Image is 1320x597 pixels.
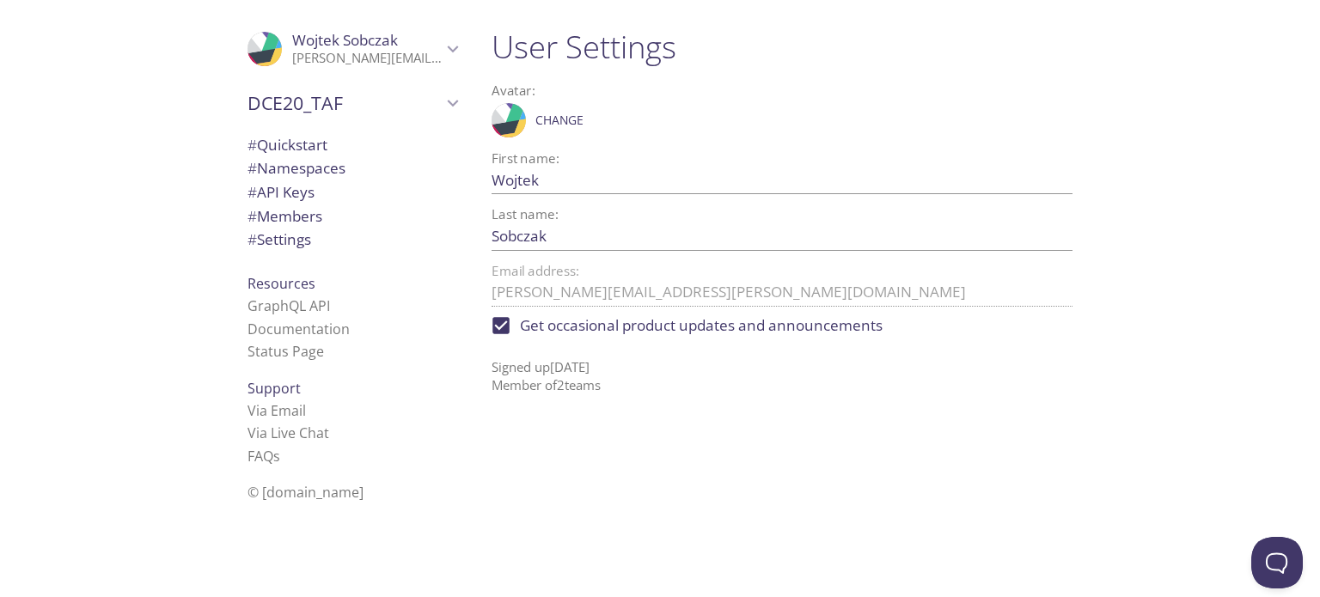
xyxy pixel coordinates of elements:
span: API Keys [247,182,315,202]
label: First name: [492,152,559,165]
div: Team Settings [234,228,471,252]
div: Members [234,204,471,228]
a: FAQ [247,447,280,466]
span: Get occasional product updates and announcements [520,314,883,337]
span: Wojtek Sobczak [292,30,398,50]
span: # [247,158,257,178]
h1: User Settings [492,27,1072,66]
label: Email address: [492,265,579,277]
div: DCE20_TAF [234,81,471,125]
span: Resources [247,274,315,293]
div: Namespaces [234,156,471,180]
p: [PERSON_NAME][EMAIL_ADDRESS][PERSON_NAME][DOMAIN_NAME] [292,50,442,67]
p: Signed up [DATE] Member of 2 team s [492,344,1072,395]
span: Support [247,379,301,398]
label: Last name: [492,208,559,221]
span: Change [535,110,584,131]
span: # [247,206,257,226]
span: # [247,182,257,202]
span: Settings [247,229,311,249]
a: Via Live Chat [247,423,329,442]
button: Change [531,107,588,134]
div: API Keys [234,180,471,204]
span: s [273,447,280,466]
label: Avatar: [492,84,1003,97]
span: Namespaces [247,158,345,178]
span: © [DOMAIN_NAME] [247,483,364,502]
span: # [247,229,257,249]
a: GraphQL API [247,296,330,315]
div: Quickstart [234,133,471,157]
a: Status Page [247,342,324,361]
iframe: Help Scout Beacon - Open [1251,537,1303,588]
span: # [247,135,257,155]
span: Quickstart [247,135,327,155]
div: Contact us if you need to change your email [492,265,1072,307]
a: Via Email [247,401,306,420]
a: Documentation [247,320,350,338]
span: DCE20_TAF [247,91,442,115]
span: Members [247,206,322,226]
div: Wojtek Sobczak [234,21,471,77]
